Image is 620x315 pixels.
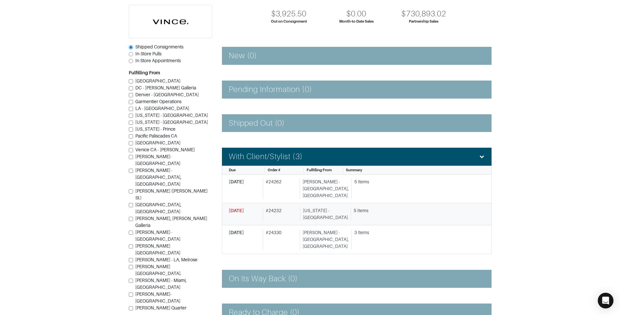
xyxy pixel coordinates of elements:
[129,52,133,56] input: In-Store Pulls
[300,207,348,221] div: [US_STATE] - [GEOGRAPHIC_DATA]
[129,114,133,118] input: [US_STATE] - [GEOGRAPHIC_DATA]
[229,168,236,172] span: Due
[129,79,133,83] input: [GEOGRAPHIC_DATA]
[135,216,207,228] span: [PERSON_NAME], [PERSON_NAME] Galleria
[229,179,244,184] span: [DATE]
[129,120,133,125] input: [US_STATE] - [GEOGRAPHIC_DATA]
[129,5,212,38] img: cyAkLTq7csKWtL9WARqkkVaF.png
[129,244,133,249] input: [PERSON_NAME][GEOGRAPHIC_DATA]
[401,9,446,19] div: $730,893.02
[135,230,180,242] span: [PERSON_NAME] - [GEOGRAPHIC_DATA]
[135,291,180,304] span: [PERSON_NAME]- [GEOGRAPHIC_DATA]
[129,100,133,104] input: Garmentier Operations
[135,133,177,139] span: Pacific Paliscades CA
[129,169,133,173] input: [PERSON_NAME] - [GEOGRAPHIC_DATA], [GEOGRAPHIC_DATA]
[354,229,480,236] div: 3 Items
[229,119,285,128] h4: Shipped Out (0)
[135,305,187,310] span: [PERSON_NAME] Quarter
[129,59,133,63] input: In Store Appointments
[129,231,133,235] input: [PERSON_NAME] - [GEOGRAPHIC_DATA]
[271,9,307,19] div: $3,925.50
[300,229,349,250] div: [PERSON_NAME] - [GEOGRAPHIC_DATA], [GEOGRAPHIC_DATA]
[135,140,180,145] span: [GEOGRAPHIC_DATA]
[129,127,133,132] input: [US_STATE] - Prince
[129,265,133,269] input: [PERSON_NAME][GEOGRAPHIC_DATA].
[598,293,613,308] div: Open Intercom Messenger
[135,58,181,63] span: In Store Appointments
[129,141,133,145] input: [GEOGRAPHIC_DATA]
[129,279,133,283] input: [PERSON_NAME] - Miami, [GEOGRAPHIC_DATA]
[271,19,307,24] div: Out on Consignment
[263,229,297,250] div: # 24330
[129,107,133,111] input: LA - [GEOGRAPHIC_DATA]
[339,19,374,24] div: Month-to-Date Sales
[229,51,257,61] h4: New (0)
[129,86,133,90] input: DC - [PERSON_NAME] Galleria
[135,78,180,83] span: [GEOGRAPHIC_DATA]
[135,264,181,276] span: [PERSON_NAME][GEOGRAPHIC_DATA].
[135,92,199,97] span: Denver - [GEOGRAPHIC_DATA]
[129,45,133,49] input: Shipped Consignments
[135,188,208,200] span: [PERSON_NAME] ([PERSON_NAME] St.)
[129,134,133,139] input: Pacific Paliscades CA
[268,168,280,172] span: Order #
[135,85,196,90] span: DC - [PERSON_NAME] Galleria
[129,93,133,97] input: Denver - [GEOGRAPHIC_DATA]
[346,168,362,172] span: Summary
[135,202,181,214] span: [GEOGRAPHIC_DATA], [GEOGRAPHIC_DATA]
[229,208,244,213] span: [DATE]
[129,69,160,76] label: Fulfilling From
[135,113,208,118] span: [US_STATE] - [GEOGRAPHIC_DATA]
[135,126,176,132] span: [US_STATE] - Prince
[229,274,298,284] h4: On Its Way Back (0)
[135,257,197,262] span: [PERSON_NAME] - LA, Melrose
[129,258,133,262] input: [PERSON_NAME] - LA, Melrose
[129,217,133,221] input: [PERSON_NAME], [PERSON_NAME] Galleria
[135,120,208,125] span: [US_STATE] - [GEOGRAPHIC_DATA]
[135,147,195,152] span: Venice CA - [PERSON_NAME]
[135,51,161,56] span: In-Store Pulls
[135,106,189,111] span: LA - [GEOGRAPHIC_DATA]
[129,148,133,152] input: Venice CA - [PERSON_NAME]
[135,154,180,166] span: [PERSON_NAME]-[GEOGRAPHIC_DATA]
[135,278,187,290] span: [PERSON_NAME] - Miami, [GEOGRAPHIC_DATA]
[135,99,181,104] span: Garmentier Operations
[307,168,332,172] span: Fulfilling From
[129,306,133,310] input: [PERSON_NAME] Quarter
[263,207,297,221] div: # 24232
[229,152,303,161] h4: With Client/Stylist (3)
[354,207,480,214] div: 5 Items
[135,44,183,49] span: Shipped Consignments
[135,243,180,255] span: [PERSON_NAME][GEOGRAPHIC_DATA]
[346,9,366,19] div: $0.00
[129,203,133,207] input: [GEOGRAPHIC_DATA], [GEOGRAPHIC_DATA]
[135,168,181,187] span: [PERSON_NAME] - [GEOGRAPHIC_DATA], [GEOGRAPHIC_DATA]
[129,292,133,297] input: [PERSON_NAME]- [GEOGRAPHIC_DATA]
[409,19,439,24] div: Partnership Sales
[229,230,244,235] span: [DATE]
[354,178,480,185] div: 5 Items
[129,155,133,159] input: [PERSON_NAME]-[GEOGRAPHIC_DATA]
[300,178,349,199] div: [PERSON_NAME] - [GEOGRAPHIC_DATA], [GEOGRAPHIC_DATA]
[129,189,133,194] input: [PERSON_NAME] ([PERSON_NAME] St.)
[263,178,297,199] div: # 24262
[229,85,312,94] h4: Pending Information (0)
